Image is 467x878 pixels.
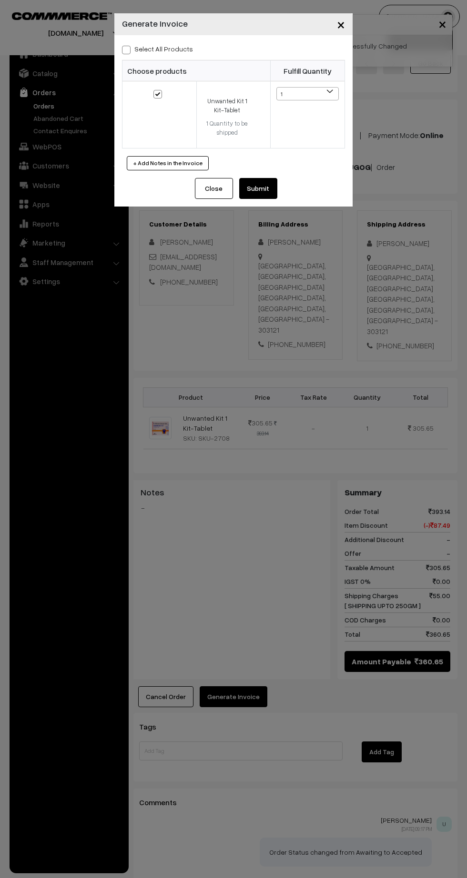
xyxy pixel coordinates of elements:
[329,10,353,39] button: Close
[127,156,209,170] button: + Add Notes in the Invoice
[277,88,338,101] span: 1
[271,60,345,81] th: Fulfill Quantity
[239,178,277,199] button: Submit
[122,60,271,81] th: Choose products
[195,178,233,199] button: Close
[337,15,345,33] span: ×
[203,119,252,138] div: 1 Quantity to be shipped
[122,44,193,54] label: Select All Products
[122,17,188,30] h4: Generate Invoice
[203,97,252,115] div: Unwanted Kit 1 Kit-Tablet
[276,87,339,100] span: 1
